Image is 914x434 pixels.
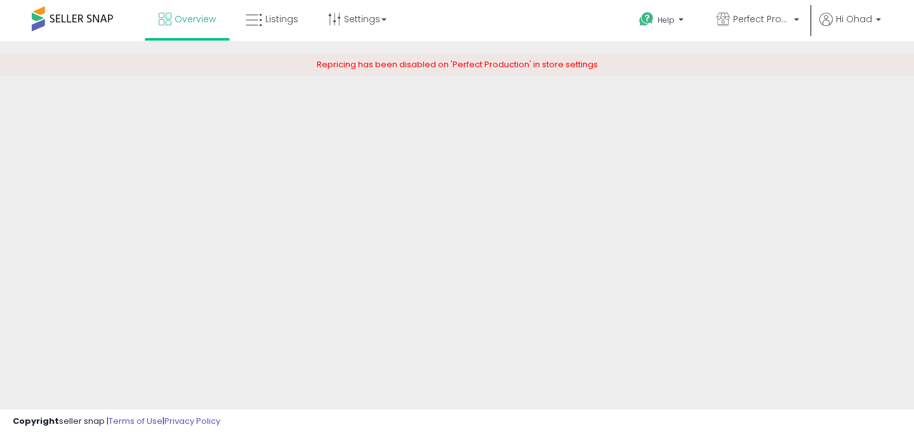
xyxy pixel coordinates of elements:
div: seller snap | | [13,416,220,428]
a: Privacy Policy [164,415,220,427]
a: Help [629,2,696,41]
span: Repricing has been disabled on 'Perfect Production' in store settings [317,58,598,70]
span: Listings [265,13,298,25]
span: Overview [175,13,216,25]
i: Get Help [639,11,654,27]
span: Hi Ohad [836,13,872,25]
span: Help [658,15,675,25]
a: Terms of Use [109,415,162,427]
span: Perfect Production [733,13,790,25]
strong: Copyright [13,415,59,427]
a: Hi Ohad [819,13,881,41]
